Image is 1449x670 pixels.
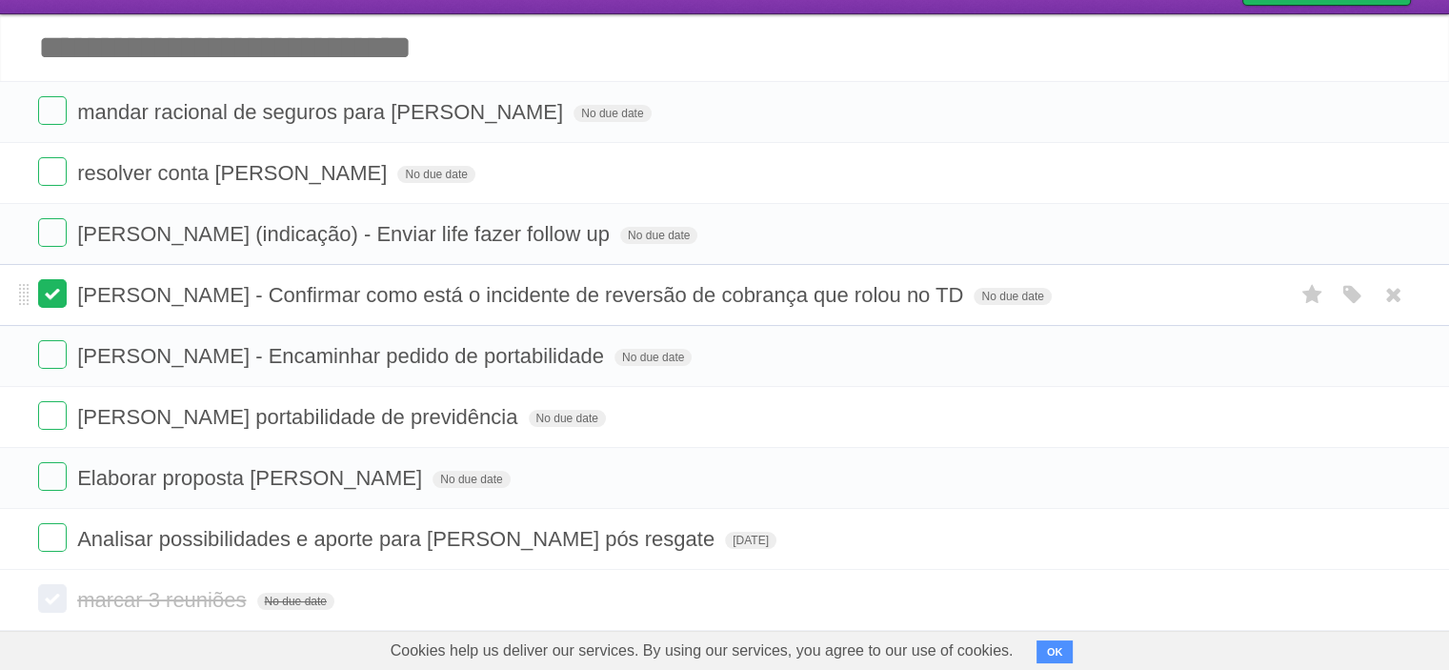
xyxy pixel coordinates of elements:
span: [PERSON_NAME] (indicação) - Enviar life fazer follow up [77,222,614,246]
span: No due date [614,349,692,366]
label: Done [38,462,67,491]
span: Analisar possibilidades e aporte para [PERSON_NAME] pós resgate [77,527,719,551]
label: Star task [1295,279,1331,311]
span: No due date [397,166,474,183]
span: marcar 3 reuniões [77,588,251,612]
label: Done [38,96,67,125]
span: No due date [620,227,697,244]
span: Cookies help us deliver our services. By using our services, you agree to our use of cookies. [372,632,1033,670]
span: mandar racional de seguros para [PERSON_NAME] [77,100,568,124]
span: [DATE] [725,532,776,549]
label: Done [38,401,67,430]
span: No due date [974,288,1051,305]
span: No due date [257,593,334,610]
span: No due date [529,410,606,427]
span: resolver conta [PERSON_NAME] [77,161,392,185]
label: Done [38,218,67,247]
label: Done [38,340,67,369]
label: Done [38,584,67,613]
label: Done [38,279,67,308]
label: Done [38,523,67,552]
span: [PERSON_NAME] - Confirmar como está o incidente de reversão de cobrança que rolou no TD [77,283,968,307]
span: [PERSON_NAME] portabilidade de previdência [77,405,522,429]
span: Elaborar proposta [PERSON_NAME] [77,466,427,490]
button: OK [1036,640,1074,663]
span: No due date [433,471,510,488]
label: Done [38,157,67,186]
span: [PERSON_NAME] - Encaminhar pedido de portabilidade [77,344,609,368]
span: No due date [574,105,651,122]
